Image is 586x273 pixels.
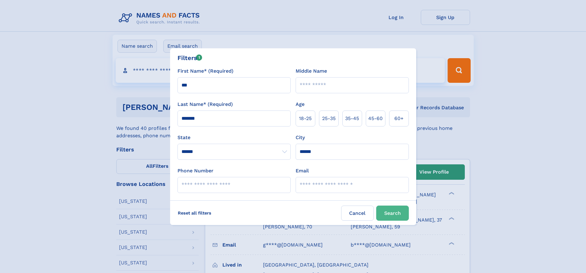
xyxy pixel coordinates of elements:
div: Filters [177,53,202,62]
label: Cancel [341,206,374,221]
label: Email [296,167,309,175]
label: Age [296,101,305,108]
span: 25‑35 [322,115,336,122]
label: Reset all filters [174,206,215,220]
span: 18‑25 [299,115,312,122]
label: City [296,134,305,141]
label: Phone Number [177,167,213,175]
label: Middle Name [296,67,327,75]
label: State [177,134,291,141]
label: First Name* (Required) [177,67,233,75]
button: Search [376,206,409,221]
span: 60+ [394,115,404,122]
label: Last Name* (Required) [177,101,233,108]
span: 45‑60 [368,115,383,122]
span: 35‑45 [345,115,359,122]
